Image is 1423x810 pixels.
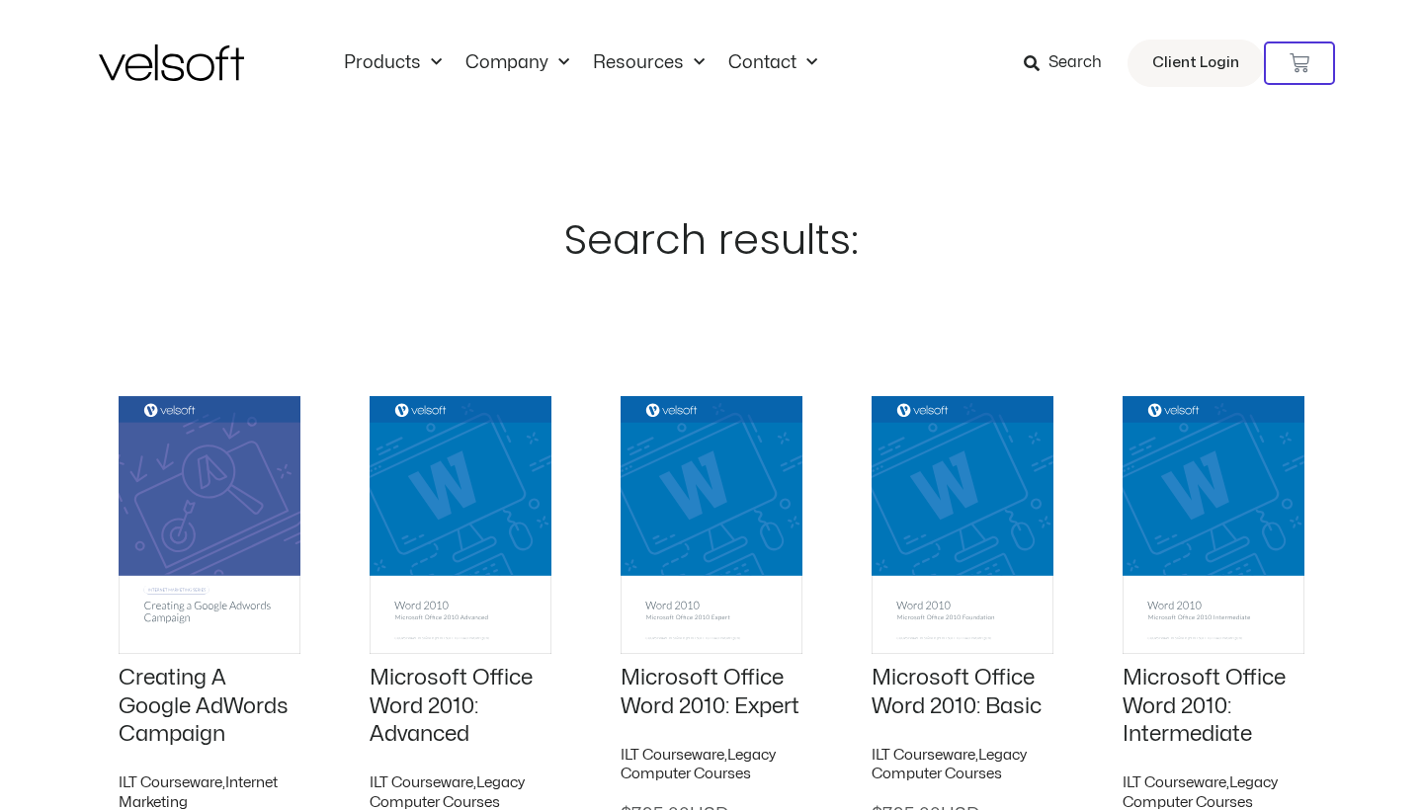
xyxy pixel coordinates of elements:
a: ILT Courseware [872,748,975,763]
img: Velsoft Training Materials [99,44,244,81]
span: Search [1048,50,1102,76]
nav: Menu [332,52,829,74]
a: Microsoft Office Word 2010: Expert [621,667,799,717]
span: Client Login [1152,50,1239,76]
h2: Search results: [99,215,1324,265]
a: Microsoft Office Word 2010: Basic [872,667,1042,717]
a: ILT Courseware [1123,775,1226,790]
a: Client Login [1128,40,1264,87]
a: Creating A Google AdWords Campaign [119,667,289,745]
h2: , [872,746,1053,784]
a: ILT Courseware [370,775,473,790]
a: Microsoft Office Word 2010: Intermediate [1123,667,1286,745]
a: ILT Courseware [119,775,222,790]
a: Search [1024,46,1116,80]
h2: , [621,746,802,784]
a: ResourcesMenu Toggle [581,52,716,74]
a: CompanyMenu Toggle [454,52,581,74]
a: ILT Courseware [621,748,724,763]
a: ContactMenu Toggle [716,52,829,74]
a: Microsoft Office Word 2010: Advanced [370,667,533,745]
a: ProductsMenu Toggle [332,52,454,74]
